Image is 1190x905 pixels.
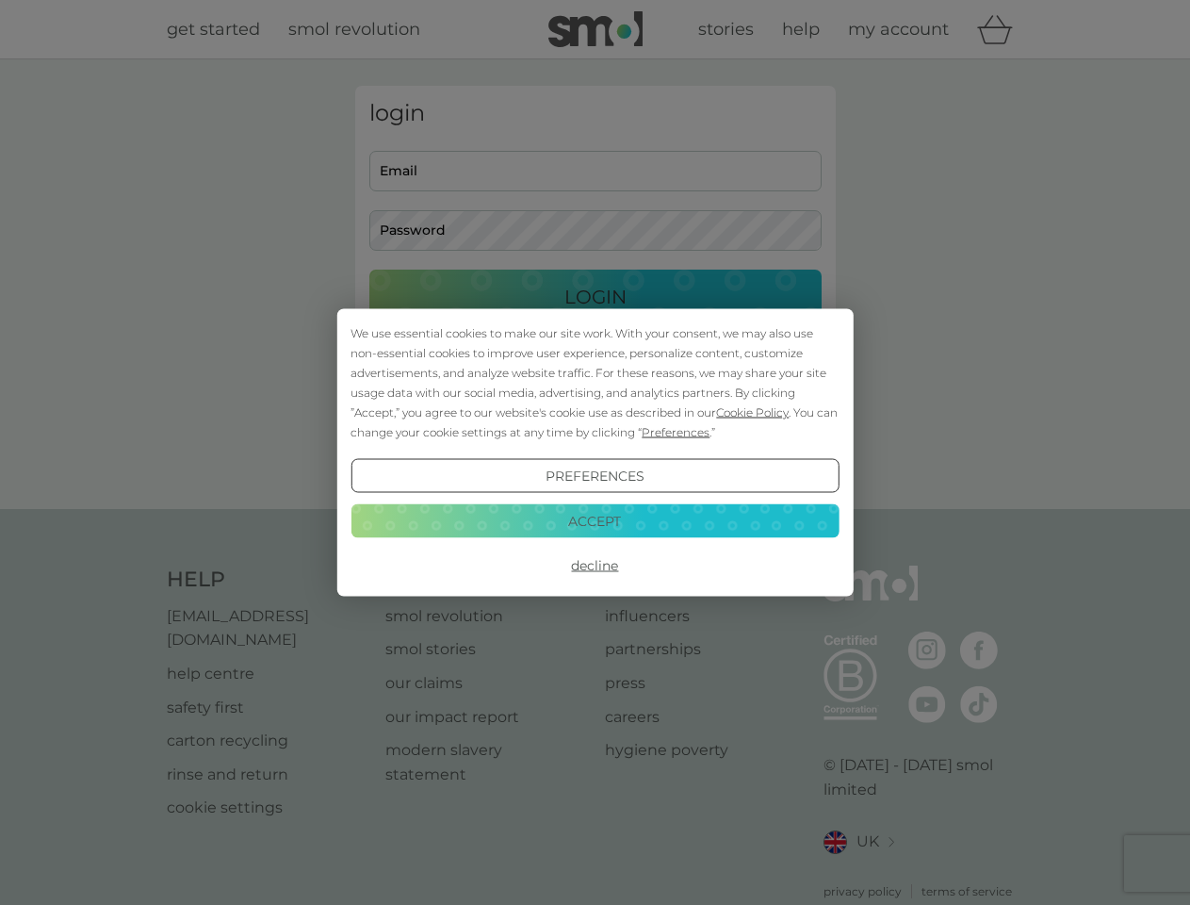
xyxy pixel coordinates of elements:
[336,309,853,597] div: Cookie Consent Prompt
[716,405,789,420] span: Cookie Policy
[350,549,839,583] button: Decline
[350,323,839,442] div: We use essential cookies to make our site work. With your consent, we may also use non-essential ...
[350,459,839,493] button: Preferences
[642,425,709,439] span: Preferences
[350,503,839,537] button: Accept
